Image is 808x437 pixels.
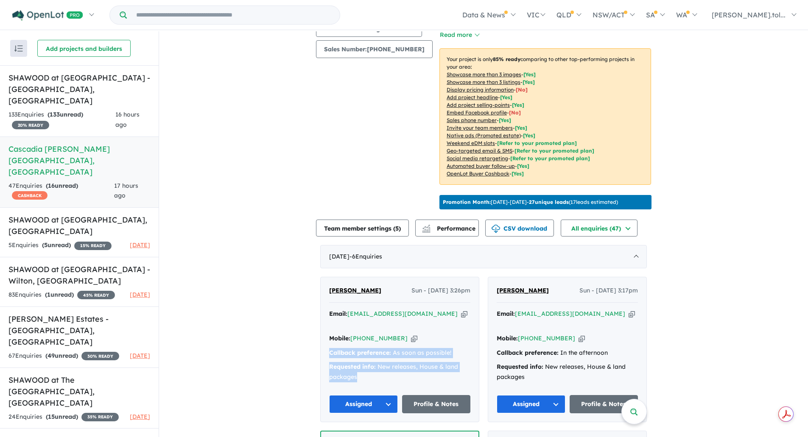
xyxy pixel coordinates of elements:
span: [Yes] [523,132,535,139]
a: [PHONE_NUMBER] [518,334,575,342]
h5: [PERSON_NAME] Estates - [GEOGRAPHIC_DATA] , [GEOGRAPHIC_DATA] [8,313,150,348]
span: 15 % READY [74,242,112,250]
img: sort.svg [14,45,23,52]
strong: Requested info: [329,363,376,370]
span: 5 [395,225,399,232]
img: download icon [492,225,500,233]
span: [Yes] [517,163,529,169]
button: Copy [411,334,417,343]
button: Assigned [497,395,565,413]
span: [PERSON_NAME] [497,287,549,294]
strong: Mobile: [329,334,350,342]
div: 133 Enquir ies [8,110,115,130]
img: Openlot PRO Logo White [12,10,83,21]
span: 133 [50,111,60,118]
span: Sun - [DATE] 3:26pm [411,286,470,296]
span: [ Yes ] [500,94,512,100]
h5: Cascadia [PERSON_NAME][GEOGRAPHIC_DATA] , [GEOGRAPHIC_DATA] [8,143,150,178]
div: 24 Enquir ies [8,412,119,422]
u: Display pricing information [447,86,514,93]
span: [ Yes ] [512,102,524,108]
button: CSV download [485,220,554,237]
a: [EMAIL_ADDRESS][DOMAIN_NAME] [515,310,625,317]
b: 27 unique leads [529,199,569,205]
strong: Email: [329,310,347,317]
span: [DATE] [130,352,150,359]
b: 85 % ready [493,56,520,62]
div: 67 Enquir ies [8,351,119,361]
button: Performance [415,220,479,237]
button: Sales Number:[PHONE_NUMBER] [316,40,433,58]
span: 30 % READY [81,352,119,360]
span: - 6 Enquir ies [349,253,382,260]
b: Promotion Month: [443,199,491,205]
span: [ Yes ] [523,71,536,78]
strong: Callback preference: [497,349,559,356]
button: Copy [579,334,585,343]
strong: Email: [497,310,515,317]
a: Profile & Notes [402,395,471,413]
span: 35 % READY [81,413,119,421]
u: Invite your team members [447,125,513,131]
button: Team member settings (5) [316,220,409,237]
span: [ No ] [516,86,528,93]
span: 17 hours ago [114,182,138,200]
span: Performance [423,225,475,232]
u: Automated buyer follow-up [447,163,515,169]
button: Copy [461,309,467,318]
h5: SHAWOOD at [GEOGRAPHIC_DATA] - Wilton , [GEOGRAPHIC_DATA] [8,264,150,287]
strong: ( unread) [46,182,78,189]
span: [Refer to your promoted plan] [514,148,594,154]
u: Add project selling-points [447,102,510,108]
span: [DATE] [130,291,150,298]
span: [DATE] [130,241,150,249]
span: [DATE] [130,413,150,420]
input: Try estate name, suburb, builder or developer [129,6,338,24]
h5: SHAWOOD at [GEOGRAPHIC_DATA] , [GEOGRAPHIC_DATA] [8,214,150,237]
span: 1 [47,291,50,298]
img: bar-chart.svg [422,227,431,233]
strong: Requested info: [497,363,543,370]
a: [PERSON_NAME] [497,286,549,296]
a: [PHONE_NUMBER] [350,334,408,342]
u: Sales phone number [447,117,497,123]
u: Showcase more than 3 listings [447,79,520,85]
u: Social media retargeting [447,155,508,161]
span: [ Yes ] [523,79,535,85]
h5: SHAWOOD at [GEOGRAPHIC_DATA] - [GEOGRAPHIC_DATA] , [GEOGRAPHIC_DATA] [8,72,150,106]
div: New releases, House & land packages [497,362,638,382]
div: 83 Enquir ies [8,290,115,300]
strong: ( unread) [48,111,83,118]
img: line-chart.svg [422,225,430,229]
strong: Callback preference: [329,349,391,356]
span: 16 hours ago [115,111,140,128]
strong: Mobile: [497,334,518,342]
button: All enquiries (47) [561,220,637,237]
u: Showcase more than 3 images [447,71,521,78]
span: 5 [44,241,48,249]
span: [Refer to your promoted plan] [510,155,590,161]
span: [ Yes ] [499,117,511,123]
strong: ( unread) [45,352,78,359]
u: Embed Facebook profile [447,109,507,116]
button: Add projects and builders [37,40,131,57]
a: Profile & Notes [570,395,638,413]
button: Assigned [329,395,398,413]
a: [EMAIL_ADDRESS][DOMAIN_NAME] [347,310,458,317]
u: OpenLot Buyer Cashback [447,170,509,177]
div: In the afternoon [497,348,638,358]
div: 5 Enquir ies [8,240,112,251]
div: New releases, House & land packages [329,362,470,382]
span: [Refer to your promoted plan] [497,140,577,146]
div: 47 Enquir ies [8,181,114,201]
strong: ( unread) [42,241,71,249]
button: Read more [439,30,479,40]
u: Add project headline [447,94,498,100]
span: 20 % READY [12,121,49,129]
h5: SHAWOOD at The [GEOGRAPHIC_DATA] , [GEOGRAPHIC_DATA] [8,374,150,409]
span: CASHBACK [12,191,48,200]
span: [PERSON_NAME].tol... [712,11,786,19]
span: 45 % READY [77,291,115,299]
span: Sun - [DATE] 3:17pm [579,286,638,296]
span: 15 [48,413,55,420]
